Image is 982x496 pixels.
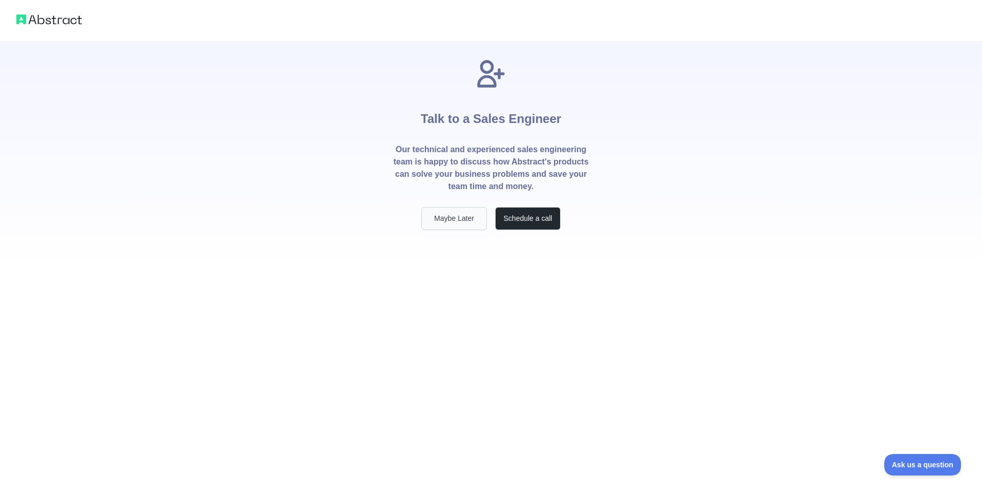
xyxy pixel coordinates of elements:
[884,454,962,476] iframe: Toggle Customer Support
[16,12,82,27] img: Abstract logo
[421,207,487,230] button: Maybe Later
[421,90,561,143] h1: Talk to a Sales Engineer
[495,207,561,230] button: Schedule a call
[393,143,589,193] p: Our technical and experienced sales engineering team is happy to discuss how Abstract's products ...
